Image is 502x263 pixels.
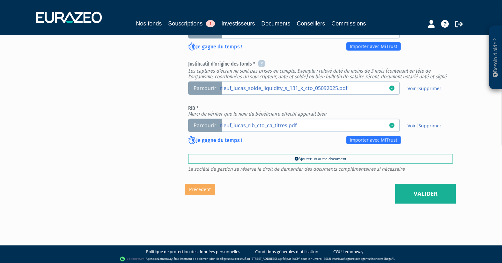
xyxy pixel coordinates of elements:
a: Ajouter un autre document [188,154,453,164]
a: Investisseurs [221,19,255,28]
a: Registre des agents financiers (Regafi) [344,257,394,261]
a: CGU Lemonway [334,249,364,255]
a: Valider [395,184,456,204]
a: Souscriptions1 [168,19,215,28]
a: rieuf_lucas_rib_cto_ca_titres.pdf [220,122,389,128]
p: Besoin d'aide ? [492,29,499,86]
a: Précédent [185,184,215,195]
a: Nos fonds [136,19,162,29]
span: | [408,123,441,129]
a: Supprimer [418,123,441,129]
p: Je gagne du temps ! [188,43,242,51]
p: Je gagne du temps ! [188,137,242,145]
span: | [408,85,441,92]
a: Commissions [332,19,366,28]
span: La société de gestion se réserve le droit de demander des documents complémentaires si nécessaire [188,167,453,171]
span: Parcourir [188,119,222,132]
a: Documents [262,19,291,28]
span: 1 [206,20,215,27]
a: Conseillers [297,19,325,28]
img: logo-lemonway.png [120,256,144,262]
a: Voir [408,85,416,91]
i: 29/09/2025 13:30 [389,86,395,91]
i: 29/09/2025 13:27 [389,123,395,128]
em: Les captures d'écran ne sont pas prises en compte. Exemple : relevé daté de moins de 3 mois (cont... [188,68,447,80]
h6: RIB * [188,105,453,117]
a: rieuf_lucas_solde_liquidity_s_131_k_cto_05092025.pdf [220,85,389,91]
img: 1732889491-logotype_eurazeo_blanc_rvb.png [36,12,102,23]
div: - Agent de (établissement de paiement dont le siège social est situé au [STREET_ADDRESS], agréé p... [6,256,496,262]
h6: Justificatif d'origine des fonds * [188,60,453,79]
span: Parcourir [188,82,222,95]
a: Politique de protection des données personnelles [146,249,240,255]
a: Voir [408,123,416,129]
a: Supprimer [418,85,441,91]
a: Importer avec MiTrust [346,42,401,51]
a: Lemonway [158,257,173,261]
a: Importer avec MiTrust [346,136,401,144]
a: Conditions générales d'utilisation [255,249,319,255]
em: Merci de vérifier que le nom du bénéficiaire effectif apparait bien [188,111,326,117]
